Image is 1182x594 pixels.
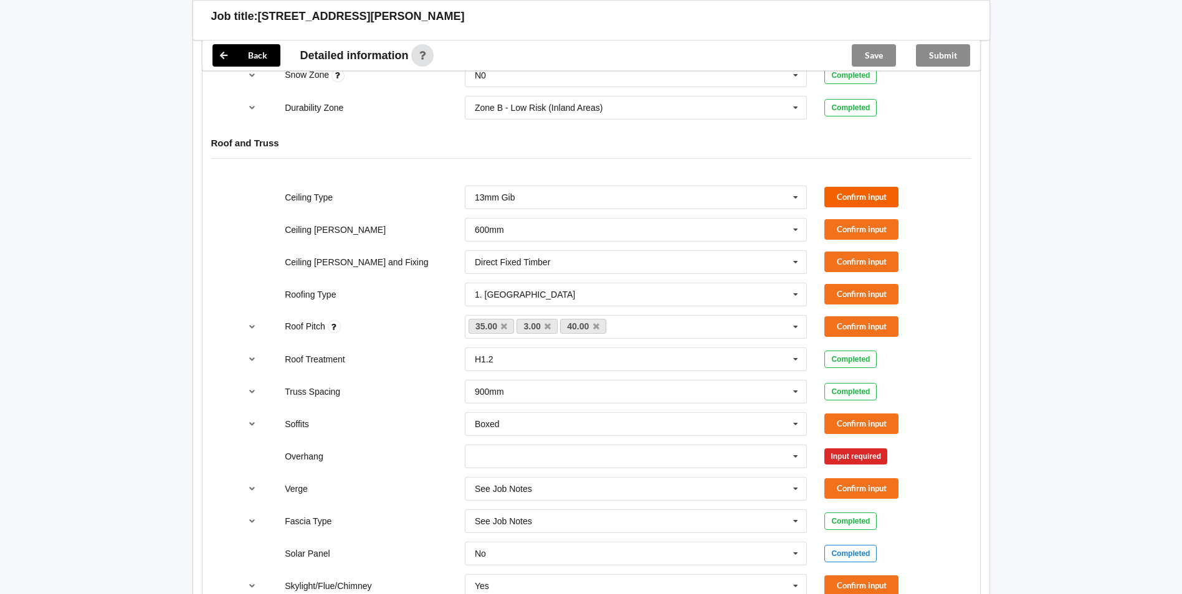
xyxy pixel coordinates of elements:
button: reference-toggle [240,97,264,119]
button: reference-toggle [240,413,264,435]
button: Confirm input [824,316,898,337]
a: 35.00 [469,319,515,334]
div: 13mm Gib [475,193,515,202]
a: 40.00 [560,319,606,334]
div: Completed [824,383,877,400]
label: Ceiling [PERSON_NAME] and Fixing [285,257,428,267]
label: Roof Treatment [285,354,345,364]
div: H1.2 [475,355,493,364]
div: Direct Fixed Timber [475,258,550,266]
div: Zone B - Low Risk (Inland Areas) [475,103,603,112]
button: reference-toggle [240,380,264,403]
div: 900mm [475,387,504,396]
h4: Roof and Truss [211,137,971,149]
h3: [STREET_ADDRESS][PERSON_NAME] [258,9,465,24]
label: Durability Zone [285,103,343,113]
button: reference-toggle [240,510,264,532]
button: Confirm input [824,478,898,499]
label: Soffits [285,419,309,429]
label: Verge [285,484,308,494]
button: reference-toggle [240,348,264,370]
div: 1. [GEOGRAPHIC_DATA] [475,290,575,299]
div: Yes [475,582,489,590]
label: Ceiling [PERSON_NAME] [285,225,386,235]
button: reference-toggle [240,64,264,87]
div: Completed [824,351,877,368]
button: Confirm input [824,187,898,207]
button: Confirm input [824,252,898,272]
div: Completed [824,545,877,562]
div: Completed [824,67,877,84]
button: reference-toggle [240,478,264,500]
button: Back [212,44,280,67]
a: 3.00 [517,319,558,334]
h3: Job title: [211,9,258,24]
button: Confirm input [824,284,898,304]
div: Boxed [475,420,500,428]
div: See Job Notes [475,484,532,493]
label: Skylight/Flue/Chimney [285,581,371,591]
div: Input required [824,448,887,464]
div: 600mm [475,225,504,234]
div: Completed [824,512,877,530]
label: Snow Zone [285,70,331,80]
div: Completed [824,99,877,116]
label: Overhang [285,451,323,461]
label: Truss Spacing [285,387,340,397]
label: Fascia Type [285,516,331,526]
button: Confirm input [824,413,898,434]
div: See Job Notes [475,517,532,526]
span: Detailed information [300,50,409,61]
button: reference-toggle [240,316,264,338]
label: Roofing Type [285,290,336,299]
label: Roof Pitch [285,321,327,331]
label: Ceiling Type [285,192,333,202]
div: No [475,549,486,558]
div: N0 [475,71,486,80]
button: Confirm input [824,219,898,240]
label: Solar Panel [285,549,330,559]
